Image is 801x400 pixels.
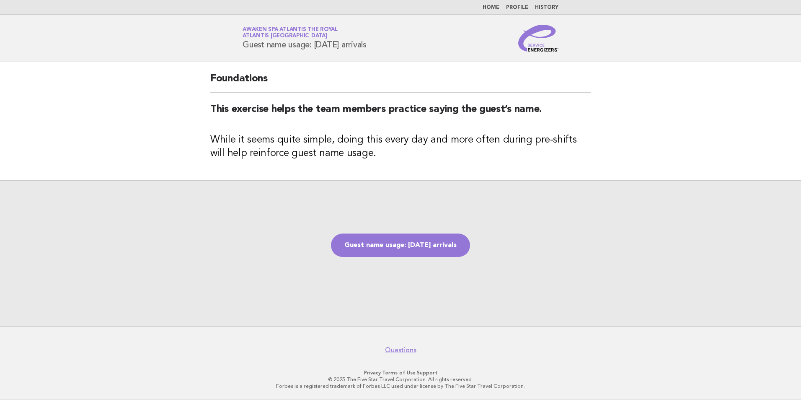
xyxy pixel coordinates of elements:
a: Awaken SPA Atlantis the RoyalAtlantis [GEOGRAPHIC_DATA] [243,27,338,39]
a: Terms of Use [382,370,416,376]
img: Service Energizers [518,25,558,52]
p: · · [144,369,657,376]
h2: Foundations [210,72,591,93]
a: History [535,5,558,10]
a: Privacy [364,370,381,376]
p: © 2025 The Five Star Travel Corporation. All rights reserved. [144,376,657,383]
a: Profile [506,5,528,10]
a: Support [417,370,437,376]
a: Guest name usage: [DATE] arrivals [331,234,470,257]
span: Atlantis [GEOGRAPHIC_DATA] [243,34,327,39]
h3: While it seems quite simple, doing this every day and more often during pre-shifts will help rein... [210,133,591,160]
p: Forbes is a registered trademark of Forbes LLC used under license by The Five Star Travel Corpora... [144,383,657,390]
h1: Guest name usage: [DATE] arrivals [243,27,367,49]
h2: This exercise helps the team members practice saying the guest’s name. [210,103,591,123]
a: Questions [385,346,416,354]
a: Home [483,5,499,10]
